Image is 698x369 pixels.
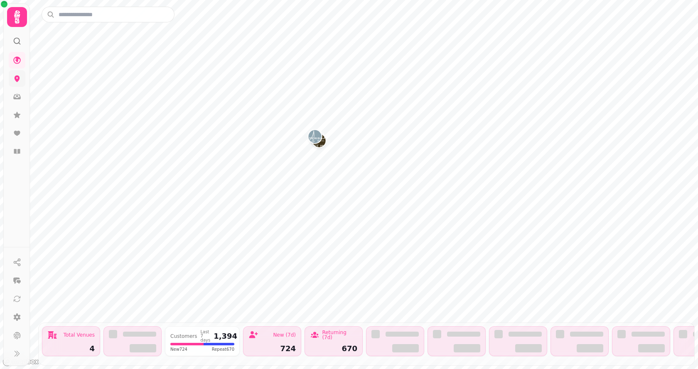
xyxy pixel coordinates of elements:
[212,346,234,352] span: Repeat 670
[273,332,296,337] div: New (7d)
[308,130,322,143] button: The Waterside
[2,357,39,367] a: Mapbox logo
[170,346,187,352] span: New 724
[47,345,95,352] div: 4
[322,330,357,340] div: Returning (7d)
[248,345,296,352] div: 724
[310,345,357,352] div: 670
[170,334,197,339] div: Customers
[308,130,322,146] div: Map marker
[201,330,211,342] div: Last 7 days
[64,332,95,337] div: Total Venues
[214,332,237,340] div: 1,394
